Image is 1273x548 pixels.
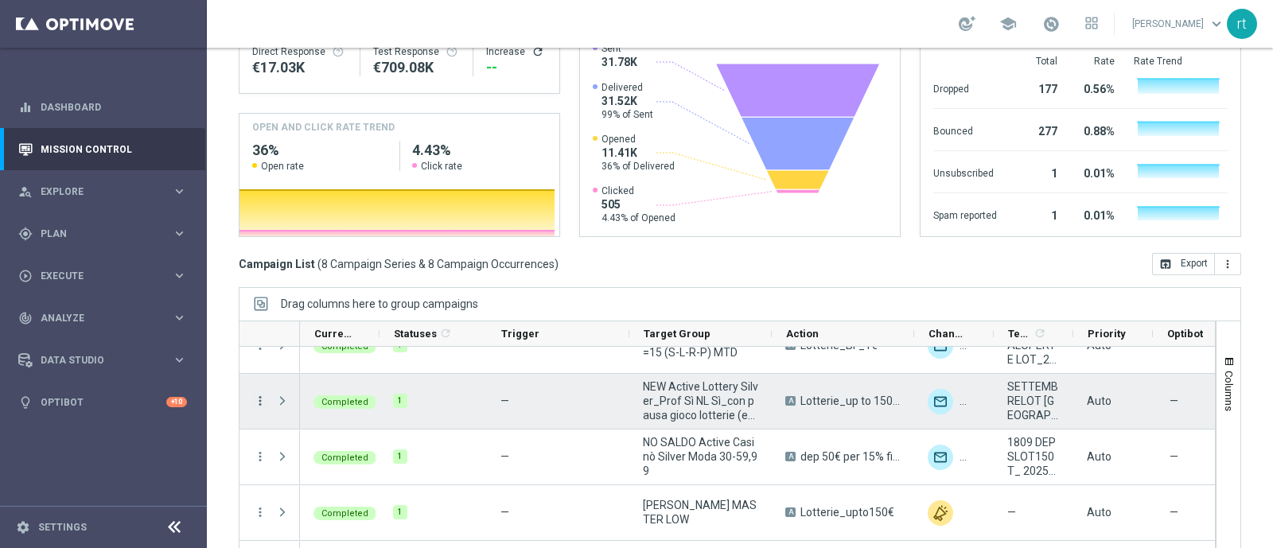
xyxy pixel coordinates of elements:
[501,328,539,340] span: Trigger
[18,311,172,325] div: Analyze
[313,449,376,464] colored-tag: Completed
[16,520,30,534] i: settings
[486,45,547,58] div: Increase
[643,379,758,422] span: NEW Active Lottery Silver_Prof Sì NL Sì_con pausa gioco lotterie (esclusi EL)_marg negativa per p...
[785,452,796,461] span: A
[1227,9,1257,39] div: rt
[601,94,653,108] span: 31.52K
[321,453,368,463] span: Completed
[252,58,347,77] div: €17,026
[601,212,675,224] span: 4.43% of Opened
[928,389,953,414] img: Optimail
[166,397,187,407] div: +10
[313,505,376,520] colored-tag: Completed
[437,325,452,342] span: Calculate column
[1031,325,1046,342] span: Calculate column
[933,75,997,100] div: Dropped
[172,268,187,283] i: keyboard_arrow_right
[253,505,267,519] i: more_vert
[18,269,33,283] i: play_circle_outline
[252,141,387,160] h2: 36%
[321,341,368,352] span: Completed
[261,160,304,173] span: Open rate
[643,435,758,478] span: NO SALDO Active Casinò Silver Moda 30-59,99
[601,160,675,173] span: 36% of Delivered
[1076,201,1115,227] div: 0.01%
[1152,253,1215,275] button: open_in_browser Export
[500,394,509,407] span: —
[314,328,352,340] span: Current Status
[531,45,544,58] button: refresh
[601,133,675,146] span: Opened
[41,187,172,196] span: Explore
[394,328,437,340] span: Statuses
[1076,55,1115,68] div: Rate
[18,227,188,240] button: gps_fixed Plan keyboard_arrow_right
[281,297,478,310] span: Drag columns here to group campaigns
[1131,12,1227,36] a: [PERSON_NAME]keyboard_arrow_down
[1167,328,1203,340] span: Optibot
[18,227,33,241] i: gps_fixed
[321,397,368,407] span: Completed
[601,185,675,197] span: Clicked
[486,58,547,77] div: --
[933,159,997,185] div: Unsubscribed
[1152,257,1241,270] multiple-options-button: Export to CSV
[321,508,368,519] span: Completed
[1016,75,1057,100] div: 177
[18,396,188,409] div: lightbulb Optibot +10
[1087,506,1111,519] span: Auto
[18,143,188,156] button: Mission Control
[373,45,461,58] div: Test Response
[321,257,555,271] span: 8 Campaign Series & 8 Campaign Occurrences
[999,15,1017,33] span: school
[1159,258,1172,270] i: open_in_browser
[172,184,187,199] i: keyboard_arrow_right
[800,449,901,464] span: dep 50€ per 15% fino a 120€
[253,449,267,464] button: more_vert
[500,339,509,352] span: —
[933,201,997,227] div: Spam reported
[41,271,172,281] span: Execute
[18,101,188,114] button: equalizer Dashboard
[601,146,675,160] span: 11.41K
[18,128,187,170] div: Mission Control
[18,354,188,367] button: Data Studio keyboard_arrow_right
[928,445,953,470] div: Optimail
[41,86,187,128] a: Dashboard
[1170,505,1178,519] span: —
[18,185,188,198] div: person_search Explore keyboard_arrow_right
[18,381,187,423] div: Optibot
[1134,55,1228,68] div: Rate Trend
[393,505,407,519] div: 1
[500,506,509,519] span: —
[393,394,407,408] div: 1
[439,327,452,340] i: refresh
[1088,328,1126,340] span: Priority
[172,310,187,325] i: keyboard_arrow_right
[1007,435,1060,478] span: 1809 DEPSLOT150 T_ 2025_09_18
[239,429,300,485] div: Press SPACE to select this row.
[1223,371,1236,411] span: Columns
[555,257,559,271] span: )
[643,498,758,527] span: LOTT MASTER LOW
[960,389,985,414] img: Other
[960,445,985,470] img: Other
[601,42,637,55] span: Sent
[313,394,376,409] colored-tag: Completed
[18,270,188,282] button: play_circle_outline Execute keyboard_arrow_right
[412,141,547,160] h2: 4.43%
[18,312,188,325] div: track_changes Analyze keyboard_arrow_right
[281,297,478,310] div: Row Groups
[1016,55,1057,68] div: Total
[800,505,894,519] span: Lotterie_upto150€
[1016,201,1057,227] div: 1
[500,450,509,463] span: —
